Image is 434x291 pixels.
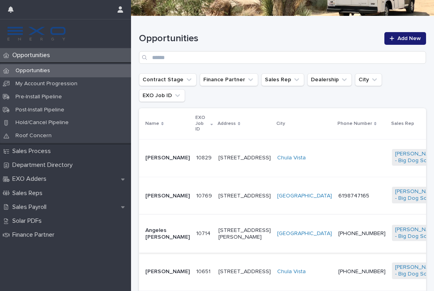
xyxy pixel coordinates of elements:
p: Sales Reps [9,190,49,197]
p: 10769 [196,191,214,199]
img: FKS5r6ZBThi8E5hshIGi [6,26,67,42]
a: 6198747165 [338,193,369,199]
h1: Opportunities [139,33,380,44]
p: Finance Partner [9,231,61,239]
p: Department Directory [9,161,79,169]
a: Add New [384,32,426,45]
a: Chula Vista [277,268,306,275]
p: EXO Job ID [195,113,208,134]
p: [STREET_ADDRESS] [218,155,271,161]
p: 10714 [196,229,212,237]
p: Roof Concern [9,132,58,139]
p: Sales Rep [391,119,414,128]
p: EXO Adders [9,175,53,183]
a: [PHONE_NUMBER] [338,231,386,236]
button: Finance Partner [200,73,258,86]
p: Hold/Cancel Pipeline [9,119,75,126]
p: Angeles [PERSON_NAME] [145,227,190,241]
p: Solar PDFs [9,217,48,225]
p: Sales Process [9,147,57,155]
p: Pre-Install Pipeline [9,94,68,100]
span: Add New [397,36,421,41]
p: Opportunities [9,67,56,74]
input: Search [139,51,426,64]
p: Phone Number [338,119,372,128]
button: Dealership [307,73,352,86]
p: Sales Payroll [9,203,53,211]
button: Contract Stage [139,73,197,86]
p: [STREET_ADDRESS] [218,268,271,275]
p: Post-Install Pipeline [9,107,71,113]
a: [PHONE_NUMBER] [338,269,386,274]
p: [STREET_ADDRESS][PERSON_NAME] [218,227,271,241]
p: [PERSON_NAME] [145,193,190,199]
p: Opportunities [9,52,56,59]
a: [GEOGRAPHIC_DATA] [277,230,332,237]
p: City [276,119,285,128]
a: [GEOGRAPHIC_DATA] [277,193,332,199]
p: [PERSON_NAME] [145,268,190,275]
button: EXO Job ID [139,89,185,102]
p: Name [145,119,159,128]
p: [STREET_ADDRESS] [218,193,271,199]
p: [PERSON_NAME] [145,155,190,161]
a: Chula Vista [277,155,306,161]
p: My Account Progression [9,80,84,87]
p: 10829 [196,153,213,161]
button: City [355,73,382,86]
p: 10651 [196,267,212,275]
p: Address [218,119,236,128]
button: Sales Rep [261,73,304,86]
